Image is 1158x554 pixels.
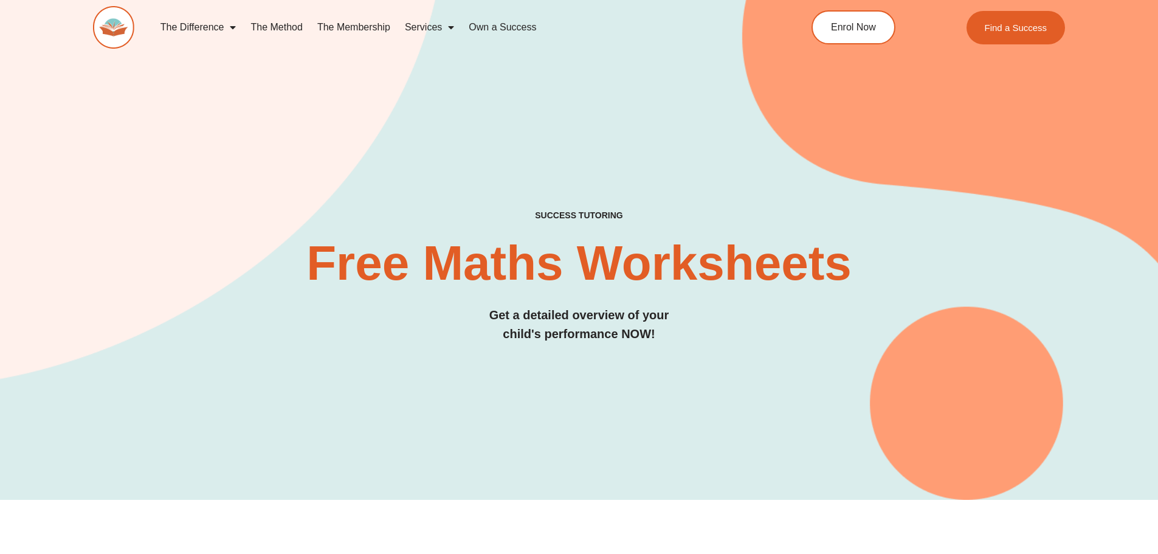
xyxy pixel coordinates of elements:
[93,210,1066,221] h4: SUCCESS TUTORING​
[812,10,895,44] a: Enrol Now
[243,13,309,41] a: The Method
[985,23,1047,32] span: Find a Success
[153,13,244,41] a: The Difference
[831,23,876,32] span: Enrol Now
[398,13,461,41] a: Services
[967,11,1066,44] a: Find a Success
[93,306,1066,344] h3: Get a detailed overview of your child's performance NOW!
[93,239,1066,288] h2: Free Maths Worksheets​
[461,13,543,41] a: Own a Success
[310,13,398,41] a: The Membership
[153,13,756,41] nav: Menu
